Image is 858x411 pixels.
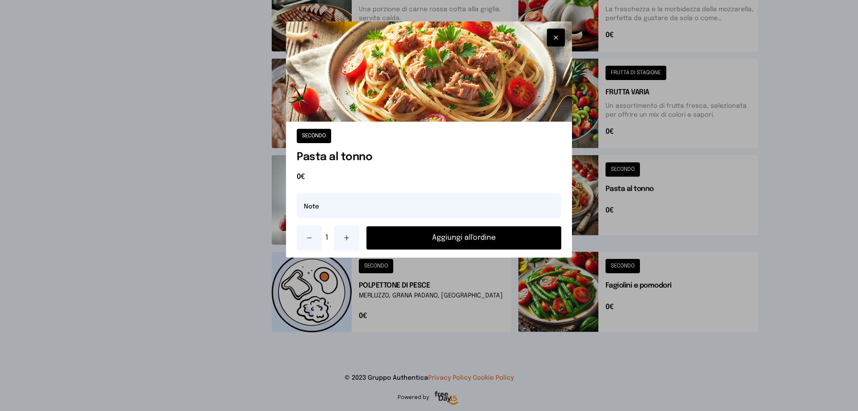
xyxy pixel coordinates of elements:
img: Pasta al tonno [286,21,572,122]
span: 0€ [297,172,561,182]
span: 1 [325,233,331,243]
button: SECONDO [297,129,331,143]
h1: Pasta al tonno [297,150,561,165]
button: Aggiungi all'ordine [366,226,561,250]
